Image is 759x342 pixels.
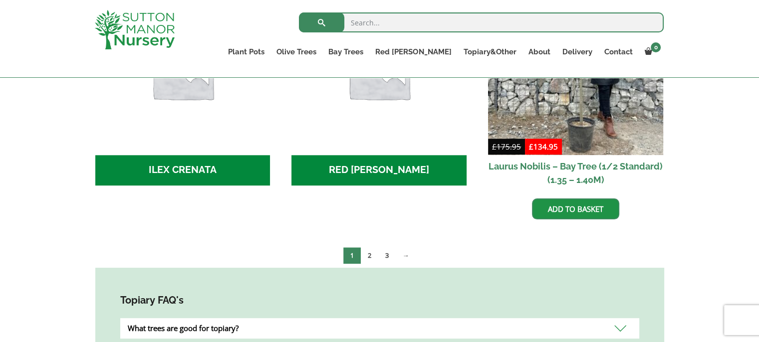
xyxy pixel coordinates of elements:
h2: RED [PERSON_NAME] [291,155,467,186]
a: Contact [598,45,638,59]
a: Bay Trees [322,45,369,59]
h2: Laurus Nobilis – Bay Tree (1/2 Standard) (1.35 – 1.40M) [488,155,663,191]
a: → [396,247,416,264]
a: Page 3 [378,247,396,264]
bdi: 175.95 [492,142,521,152]
a: Add to basket: “Laurus Nobilis - Bay Tree (1/2 Standard) (1.35 - 1.40M)” [532,198,619,219]
bdi: 134.95 [529,142,558,152]
a: About [522,45,556,59]
img: logo [95,10,175,49]
a: Page 2 [361,247,378,264]
span: 0 [651,42,661,52]
span: £ [529,142,533,152]
div: What trees are good for topiary? [120,318,639,339]
nav: Product Pagination [95,247,664,268]
a: Olive Trees [270,45,322,59]
span: Page 1 [343,247,361,264]
a: Topiary&Other [457,45,522,59]
a: Red [PERSON_NAME] [369,45,457,59]
a: Delivery [556,45,598,59]
h4: Topiary FAQ's [120,293,639,308]
a: Plant Pots [222,45,270,59]
a: 0 [638,45,664,59]
input: Search... [299,12,664,32]
span: £ [492,142,497,152]
h2: ILEX CRENATA [95,155,270,186]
